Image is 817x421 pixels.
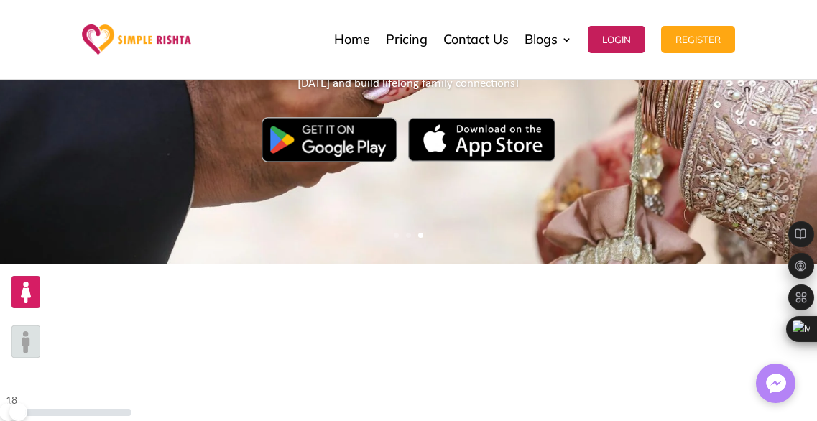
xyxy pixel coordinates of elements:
a: 1 [394,233,399,238]
img: Messenger [762,369,790,398]
a: Pricing [386,4,428,75]
a: Login [588,4,645,75]
div: 18 [6,392,131,409]
a: Register [661,4,735,75]
a: 3 [418,233,423,238]
a: Blogs [525,4,572,75]
a: 2 [406,233,411,238]
a: Contact Us [443,4,509,75]
button: Login [588,26,645,53]
img: Google Play [262,117,397,162]
: We bring together tradition and technology, allowing parents and elders to take an active role in... [206,41,611,167]
a: Home [334,4,370,75]
button: Register [661,26,735,53]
